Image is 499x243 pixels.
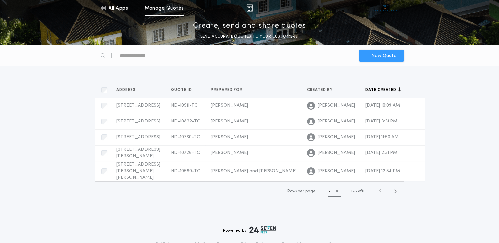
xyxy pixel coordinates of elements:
[116,119,160,124] span: [STREET_ADDRESS]
[318,102,355,109] span: [PERSON_NAME]
[171,119,200,124] span: ND-10822-TC
[211,135,248,140] span: [PERSON_NAME]
[171,169,200,174] span: ND-10580-TC
[355,189,357,193] span: 5
[365,169,400,174] span: [DATE] 12:54 PM
[328,186,341,197] button: 5
[171,87,193,93] span: Quote ID
[116,103,160,108] span: [STREET_ADDRESS]
[365,103,400,108] span: [DATE] 10:09 AM
[318,150,355,156] span: [PERSON_NAME]
[328,188,330,195] h1: 5
[307,87,338,93] button: Created by
[365,119,397,124] span: [DATE] 3:31 PM
[116,162,160,180] span: [STREET_ADDRESS][PERSON_NAME][PERSON_NAME]
[211,87,244,93] span: Prepared for
[249,226,276,234] img: logo
[318,118,355,125] span: [PERSON_NAME]
[365,87,401,93] button: Date created
[287,189,317,193] span: Rows per page:
[211,103,248,108] span: [PERSON_NAME]
[211,150,248,155] span: [PERSON_NAME]
[116,87,137,93] span: Address
[358,188,364,194] span: of 11
[200,33,298,40] p: SEND ACCURATE QUOTES TO YOUR CUSTOMERS.
[171,135,200,140] span: ND-10760-TC
[307,87,334,93] span: Created by
[116,147,160,159] span: [STREET_ADDRESS][PERSON_NAME]
[351,189,352,193] span: 1
[223,226,276,234] div: Powered by
[116,135,160,140] span: [STREET_ADDRESS]
[171,150,200,155] span: ND-10726-TC
[318,168,355,175] span: [PERSON_NAME]
[318,134,355,141] span: [PERSON_NAME]
[365,87,398,93] span: Date created
[211,119,248,124] span: [PERSON_NAME]
[365,135,399,140] span: [DATE] 11:50 AM
[246,4,253,12] img: img
[373,5,397,11] img: vs-icon
[359,50,404,62] button: New Quote
[371,52,397,59] span: New Quote
[193,21,306,31] p: Create, send and share quotes
[365,150,397,155] span: [DATE] 2:31 PM
[171,103,198,108] span: ND-10911-TC
[171,87,197,93] button: Quote ID
[116,87,140,93] button: Address
[211,169,296,174] span: [PERSON_NAME] and [PERSON_NAME]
